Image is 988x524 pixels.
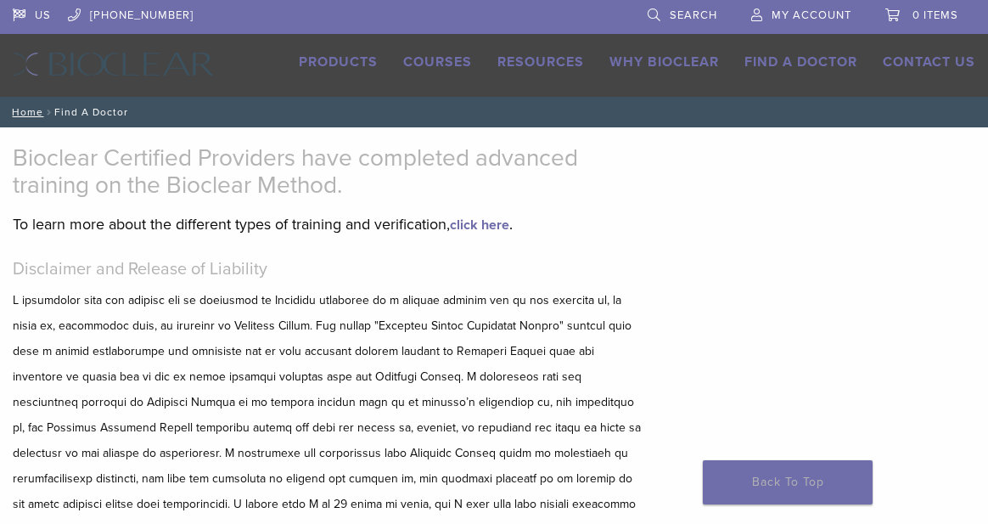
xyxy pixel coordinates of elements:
a: Courses [403,54,472,70]
p: To learn more about the different types of training and verification, . [13,211,646,237]
a: Resources [497,54,584,70]
h2: Bioclear Certified Providers have completed advanced training on the Bioclear Method. [13,144,646,199]
img: Bioclear [13,52,214,76]
a: Why Bioclear [609,54,719,70]
h5: Disclaimer and Release of Liability [13,259,646,279]
a: Back To Top [703,460,873,504]
span: / [43,108,54,116]
span: 0 items [912,8,958,22]
span: Search [670,8,717,22]
span: My Account [772,8,851,22]
a: Find A Doctor [744,54,857,70]
a: Products [299,54,378,70]
a: click here [450,217,509,234]
a: Contact Us [883,54,975,70]
a: Home [7,106,43,118]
